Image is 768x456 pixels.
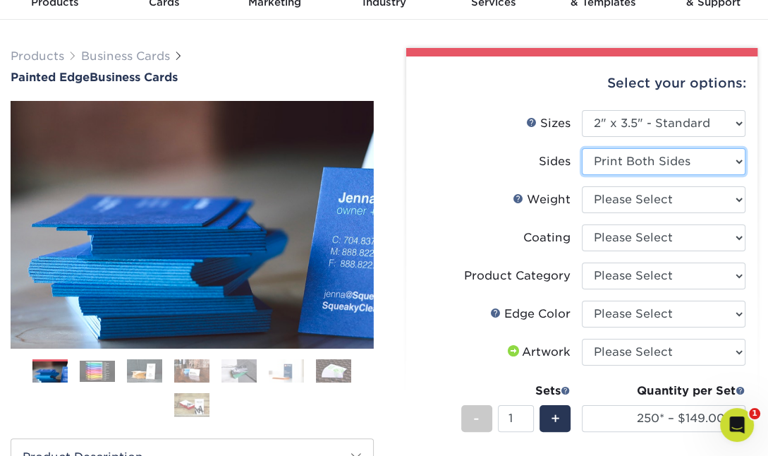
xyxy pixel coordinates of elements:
[473,408,480,429] span: -
[550,408,559,429] span: +
[720,408,754,442] iframe: Intercom live chat
[417,56,747,110] div: Select your options:
[32,354,68,390] img: Business Cards 01
[461,383,571,400] div: Sets
[582,383,745,400] div: Quantity per Set
[513,191,571,208] div: Weight
[11,49,64,63] a: Products
[174,393,209,417] img: Business Cards 08
[11,71,90,84] span: Painted Edge
[11,71,374,84] h1: Business Cards
[539,153,571,170] div: Sides
[269,359,304,383] img: Business Cards 06
[526,115,571,132] div: Sizes
[81,49,170,63] a: Business Cards
[127,359,162,383] img: Business Cards 03
[11,71,374,84] a: Painted EdgeBusiness Cards
[11,43,374,407] img: Painted Edge 01
[464,268,571,284] div: Product Category
[80,361,115,382] img: Business Cards 02
[174,359,209,383] img: Business Cards 04
[316,359,351,383] img: Business Cards 07
[490,306,571,323] div: Edge Color
[749,408,760,419] span: 1
[221,359,257,383] img: Business Cards 05
[505,344,571,361] div: Artwork
[523,229,571,246] div: Coating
